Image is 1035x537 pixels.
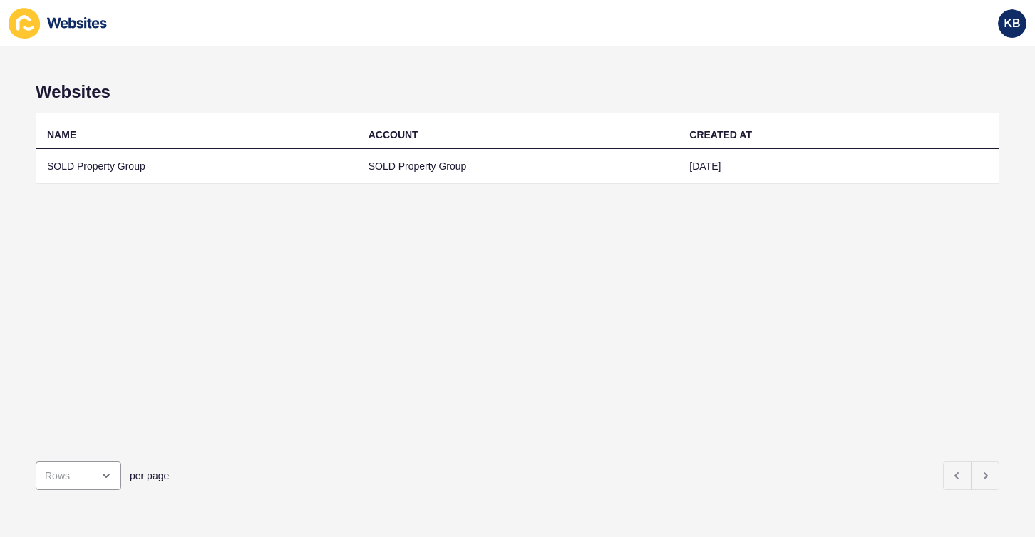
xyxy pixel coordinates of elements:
[130,469,169,483] span: per page
[689,128,752,142] div: CREATED AT
[36,82,999,102] h1: Websites
[1004,16,1020,31] span: KB
[678,149,999,184] td: [DATE]
[357,149,679,184] td: SOLD Property Group
[47,128,76,142] div: NAME
[369,128,418,142] div: ACCOUNT
[36,461,121,490] div: open menu
[36,149,357,184] td: SOLD Property Group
